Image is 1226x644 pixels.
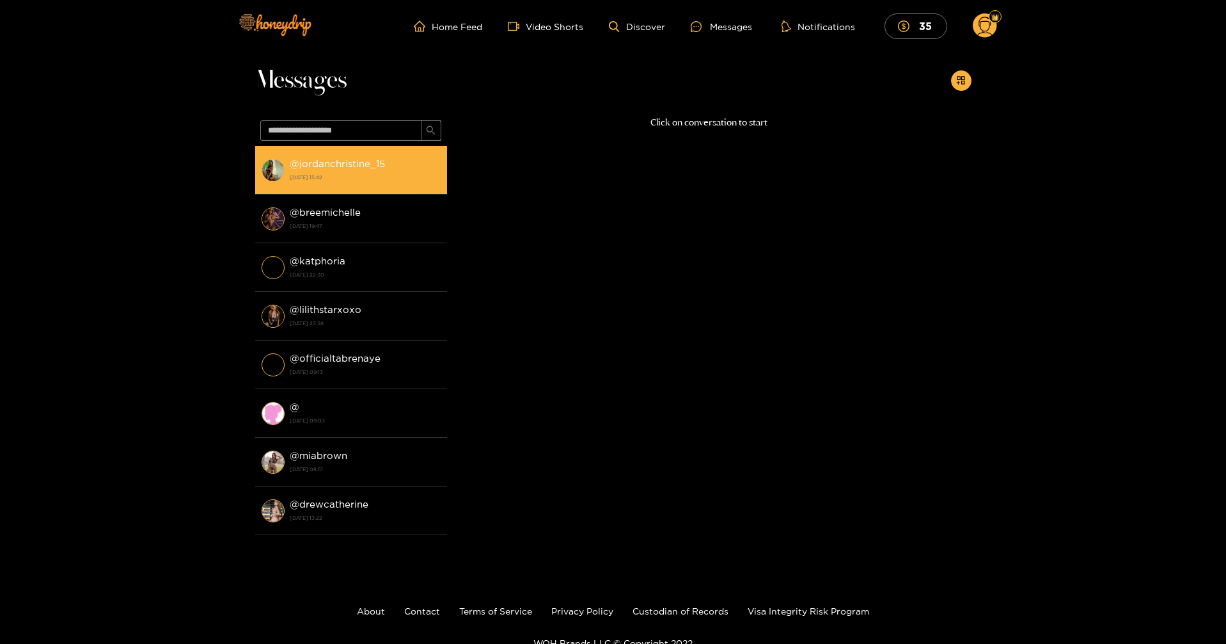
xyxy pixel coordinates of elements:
[290,512,441,524] strong: [DATE] 13:22
[414,20,482,32] a: Home Feed
[898,20,916,32] span: dollar
[609,21,664,32] a: Discover
[290,158,385,169] strong: @ jordanchristine_15
[447,115,971,130] p: Click on conversation to start
[421,120,441,141] button: search
[262,159,285,182] img: conversation
[290,463,441,475] strong: [DATE] 08:51
[262,305,285,328] img: conversation
[290,499,368,510] strong: @ drewcatherine
[262,402,285,425] img: conversation
[262,353,285,376] img: conversation
[290,269,441,280] strong: [DATE] 22:30
[404,606,440,616] a: Contact
[426,125,436,136] span: search
[255,65,347,96] span: Messages
[551,606,613,616] a: Privacy Policy
[508,20,526,32] span: video-camera
[290,415,441,426] strong: [DATE] 09:03
[414,20,432,32] span: home
[459,606,532,616] a: Terms of Service
[778,20,859,33] button: Notifications
[290,220,441,232] strong: [DATE] 19:47
[290,450,347,461] strong: @ miabrown
[290,353,381,364] strong: @ officialtabrenaye
[917,19,934,33] mark: 35
[290,304,361,315] strong: @ lilithstarxoxo
[884,13,947,38] button: 35
[991,13,999,21] img: Fan Level
[357,606,385,616] a: About
[633,606,728,616] a: Custodian of Records
[290,255,345,266] strong: @ katphoria
[956,76,966,86] span: appstore-add
[262,451,285,474] img: conversation
[290,401,299,412] strong: @
[508,20,583,32] a: Video Shorts
[262,499,285,522] img: conversation
[290,172,441,183] strong: [DATE] 15:42
[951,70,971,91] button: appstore-add
[748,606,869,616] a: Visa Integrity Risk Program
[290,318,441,329] strong: [DATE] 23:58
[262,207,285,230] img: conversation
[290,207,361,218] strong: @ breemichelle
[290,366,441,378] strong: [DATE] 09:13
[262,256,285,279] img: conversation
[691,19,752,34] div: Messages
